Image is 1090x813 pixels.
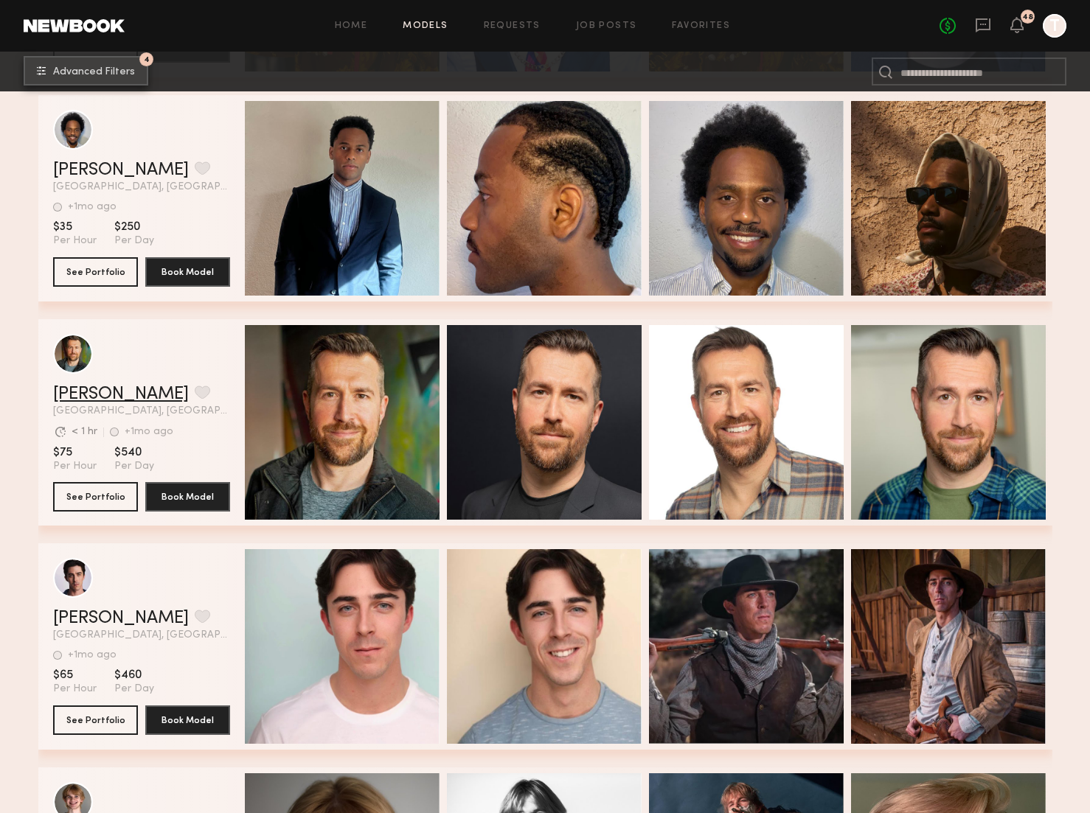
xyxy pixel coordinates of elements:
a: [PERSON_NAME] [53,385,189,403]
a: Job Posts [576,21,637,31]
button: See Portfolio [53,482,138,512]
span: $65 [53,668,97,683]
a: Requests [484,21,541,31]
a: [PERSON_NAME] [53,610,189,627]
button: 4Advanced Filters [24,56,148,86]
span: Per Hour [53,683,97,696]
div: +1mo ago [125,427,173,437]
span: [GEOGRAPHIC_DATA], [GEOGRAPHIC_DATA] [53,630,230,641]
span: [GEOGRAPHIC_DATA], [GEOGRAPHIC_DATA] [53,406,230,416]
span: Per Hour [53,460,97,473]
button: Book Model [145,705,230,735]
button: Book Model [145,257,230,287]
span: $75 [53,445,97,460]
div: +1mo ago [68,202,117,212]
button: See Portfolio [53,257,138,287]
div: +1mo ago [68,650,117,660]
button: Book Model [145,482,230,512]
span: Per Day [114,460,154,473]
div: < 1 hr [72,427,97,437]
span: $35 [53,220,97,234]
a: Home [335,21,368,31]
span: Per Day [114,234,154,248]
span: Advanced Filters [53,67,135,77]
div: 48 [1022,13,1033,21]
a: Favorites [672,21,730,31]
button: See Portfolio [53,705,138,735]
span: $250 [114,220,154,234]
span: $460 [114,668,154,683]
a: [PERSON_NAME] [53,161,189,179]
a: Models [403,21,448,31]
a: T [1043,14,1066,38]
span: [GEOGRAPHIC_DATA], [GEOGRAPHIC_DATA] [53,182,230,192]
span: $540 [114,445,154,460]
span: Per Day [114,683,154,696]
span: Per Hour [53,234,97,248]
span: 4 [144,56,150,63]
